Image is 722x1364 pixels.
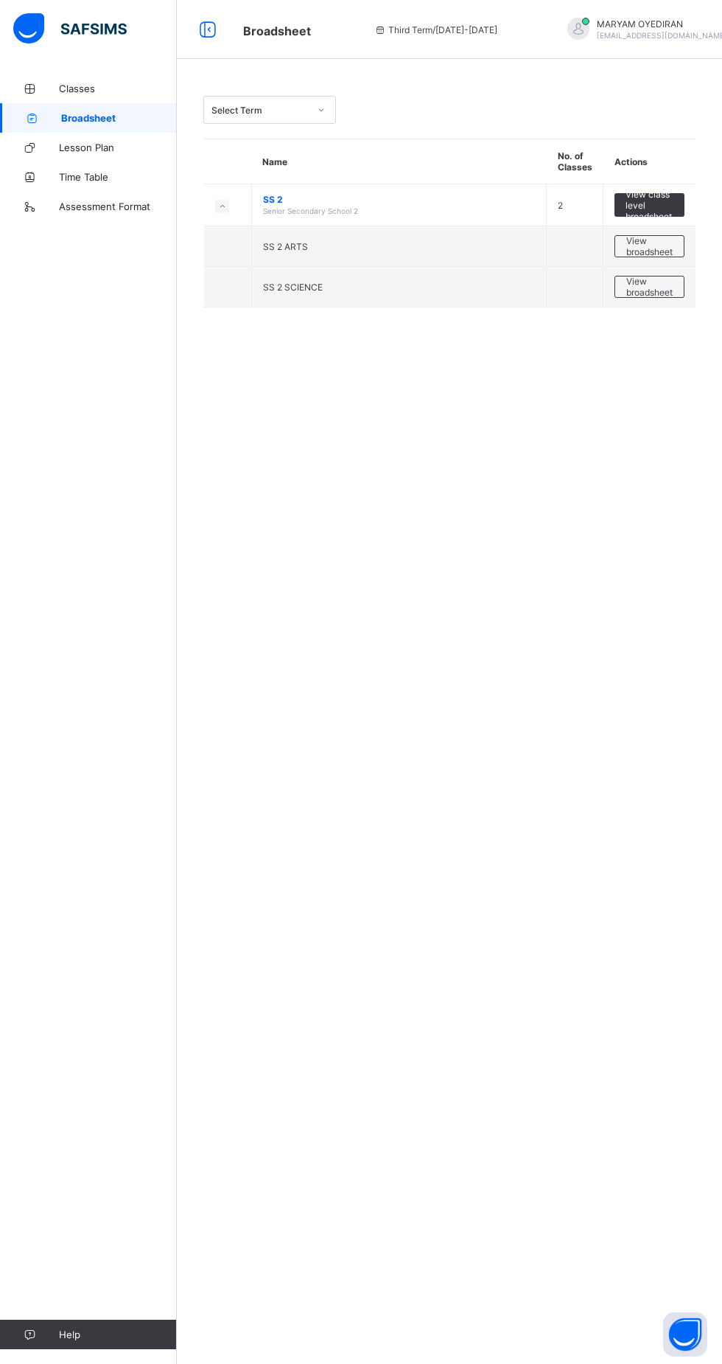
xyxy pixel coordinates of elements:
span: SS 2 [263,194,536,205]
span: 2 [558,200,563,211]
a: View broadsheet [614,276,684,287]
span: Time Table [59,171,177,183]
span: Broadsheet [243,24,311,38]
span: SS 2 ARTS [263,241,308,252]
img: safsims [13,13,127,44]
span: View broadsheet [626,235,673,257]
th: No. of Classes [547,139,603,184]
a: View class level broadsheet [614,193,684,204]
span: Lesson Plan [59,142,177,153]
span: SS 2 SCIENCE [263,282,323,293]
span: Help [59,1329,176,1340]
th: Actions [603,139,696,184]
span: Senior Secondary School 2 [263,206,358,215]
span: Assessment Format [59,201,177,212]
span: Broadsheet [61,112,177,124]
a: View broadsheet [614,235,684,246]
span: View class level broadsheet [625,189,673,222]
span: session/term information [374,24,497,35]
span: Classes [59,83,177,94]
span: View broadsheet [626,276,673,298]
div: Select Term [211,105,309,116]
button: Open asap [663,1312,707,1357]
th: Name [251,139,547,184]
